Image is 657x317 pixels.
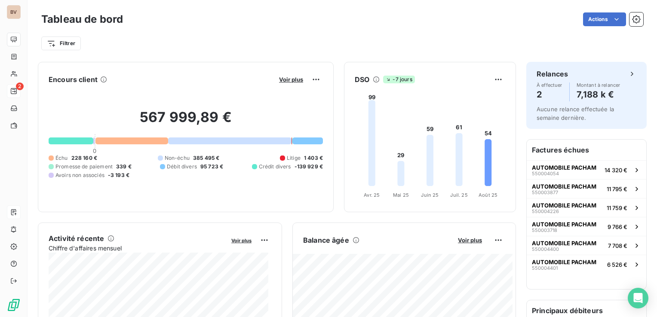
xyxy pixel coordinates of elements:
[16,82,24,90] span: 2
[628,288,648,308] div: Open Intercom Messenger
[527,217,646,236] button: AUTOMOBILE PACHAM5500037189 766 €
[577,82,620,88] span: Montant à relancer
[607,204,627,211] span: 11 759 €
[355,74,369,85] h6: DSO
[458,237,482,244] span: Voir plus
[303,235,349,245] h6: Balance âgée
[583,12,626,26] button: Actions
[527,160,646,179] button: AUTOMOBILE PACHAM55000405414 320 €
[49,74,98,85] h6: Encours client
[49,233,104,244] h6: Activité récente
[537,69,568,79] h6: Relances
[193,154,219,162] span: 385 495 €
[537,88,562,101] h4: 2
[167,163,197,171] span: Débit divers
[7,84,20,98] a: 2
[450,192,467,198] tspan: Juil. 25
[608,223,627,230] span: 9 766 €
[200,163,223,171] span: 95 723 €
[607,186,627,192] span: 11 795 €
[279,76,303,83] span: Voir plus
[527,255,646,274] button: AUTOMOBILE PACHAM5500044016 526 €
[532,265,558,271] span: 550004401
[49,244,225,253] span: Chiffre d'affaires mensuel
[116,163,132,171] span: 339 €
[287,154,301,162] span: Litige
[55,154,68,162] span: Échu
[71,154,97,162] span: 228 160 €
[532,240,596,247] span: AUTOMOBILE PACHAM
[532,228,557,233] span: 550003718
[527,140,646,160] h6: Factures échues
[537,106,614,121] span: Aucune relance effectuée la semaine dernière.
[605,167,627,174] span: 14 320 €
[55,163,113,171] span: Promesse de paiement
[7,298,21,312] img: Logo LeanPay
[383,76,414,83] span: -7 jours
[165,154,190,162] span: Non-échu
[532,190,558,195] span: 550003877
[527,236,646,255] button: AUTOMOBILE PACHAM5500044007 708 €
[532,209,559,214] span: 550004226
[527,198,646,217] button: AUTOMOBILE PACHAM55000422611 759 €
[229,236,254,244] button: Voir plus
[49,109,323,134] h2: 567 999,89 €
[304,154,323,162] span: 1 403 €
[393,192,409,198] tspan: Mai 25
[108,171,129,179] span: -3 193 €
[295,163,323,171] span: -139 929 €
[93,147,96,154] span: 0
[532,247,559,252] span: 550004400
[7,5,21,19] div: BV
[577,88,620,101] h4: 7,188 k €
[532,202,596,209] span: AUTOMOBILE PACHAM
[259,163,291,171] span: Crédit divers
[455,236,485,244] button: Voir plus
[41,12,123,27] h3: Tableau de bord
[479,192,497,198] tspan: Août 25
[55,171,104,179] span: Avoirs non associés
[421,192,439,198] tspan: Juin 25
[41,37,81,50] button: Filtrer
[607,261,627,268] span: 6 526 €
[532,171,559,176] span: 550004054
[537,82,562,88] span: À effectuer
[532,183,596,190] span: AUTOMOBILE PACHAM
[532,259,596,265] span: AUTOMOBILE PACHAM
[527,179,646,198] button: AUTOMOBILE PACHAM55000387711 795 €
[231,238,252,244] span: Voir plus
[364,192,380,198] tspan: Avr. 25
[532,221,596,228] span: AUTOMOBILE PACHAM
[608,242,627,249] span: 7 708 €
[532,164,596,171] span: AUTOMOBILE PACHAM
[276,76,306,83] button: Voir plus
